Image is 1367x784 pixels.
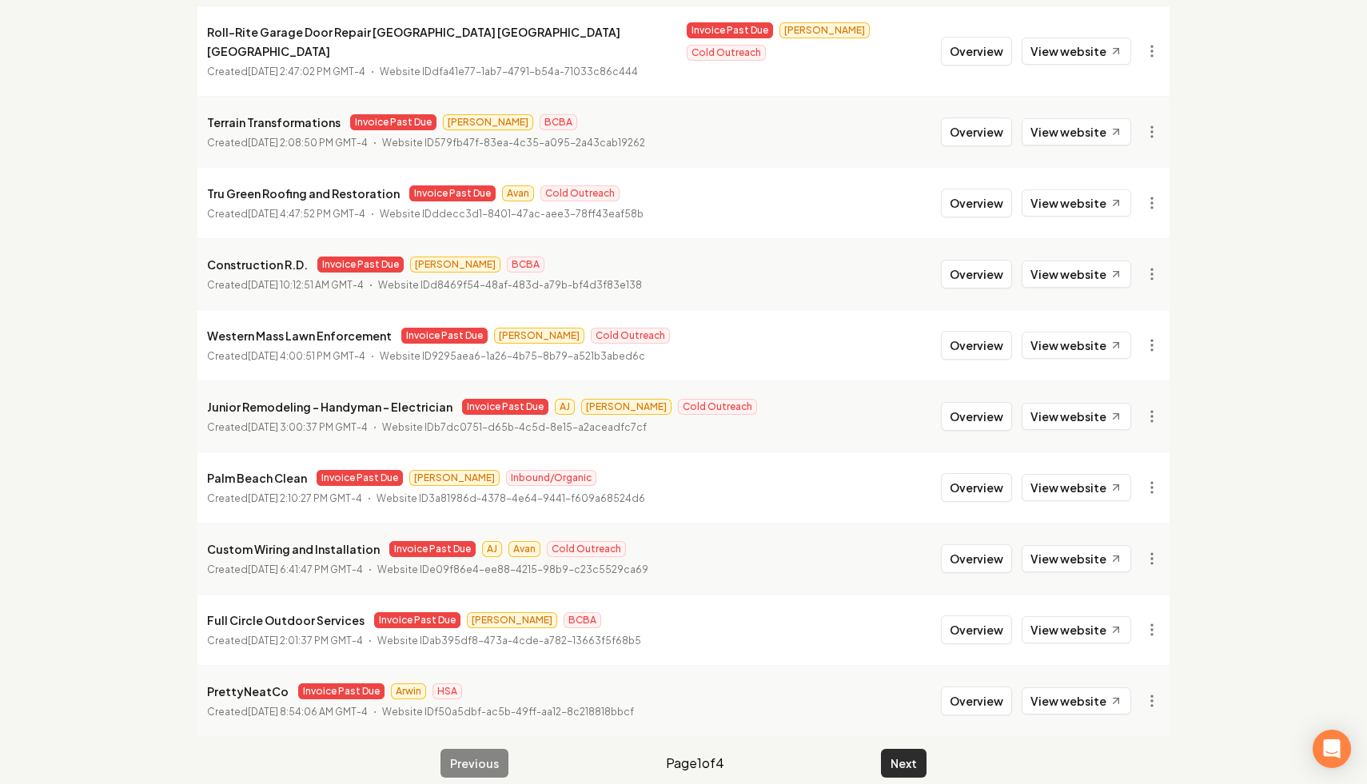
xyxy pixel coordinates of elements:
[1022,403,1131,430] a: View website
[1022,118,1131,145] a: View website
[377,491,645,507] p: Website ID 3a81986d-4378-4e64-9441-f609a68524d6
[382,420,647,436] p: Website ID b7dc0751-d65b-4c5d-8e15-a2aceadfc7cf
[298,683,385,699] span: Invoice Past Due
[1022,545,1131,572] a: View website
[207,539,380,559] p: Custom Wiring and Installation
[248,635,363,647] time: [DATE] 2:01:37 PM GMT-4
[547,541,626,557] span: Cold Outreach
[1022,38,1131,65] a: View website
[506,470,596,486] span: Inbound/Organic
[377,562,648,578] p: Website ID e09f86e4-ee88-4215-98b9-c23c5529ca69
[207,633,363,649] p: Created
[564,612,601,628] span: BCBA
[207,64,365,80] p: Created
[555,399,575,415] span: AJ
[207,206,365,222] p: Created
[374,612,460,628] span: Invoice Past Due
[941,402,1012,431] button: Overview
[207,611,365,630] p: Full Circle Outdoor Services
[207,277,364,293] p: Created
[1022,687,1131,714] a: View website
[207,22,677,61] p: Roll-Rite Garage Door Repair [GEOGRAPHIC_DATA] [GEOGRAPHIC_DATA] [GEOGRAPHIC_DATA]
[666,754,724,773] span: Page 1 of 4
[581,399,672,415] span: [PERSON_NAME]
[941,37,1012,66] button: Overview
[207,468,307,488] p: Palm Beach Clean
[207,491,362,507] p: Created
[941,473,1012,502] button: Overview
[591,328,670,344] span: Cold Outreach
[401,328,488,344] span: Invoice Past Due
[248,279,364,291] time: [DATE] 10:12:51 AM GMT-4
[432,683,462,699] span: HSA
[1313,730,1351,768] div: Open Intercom Messenger
[248,492,362,504] time: [DATE] 2:10:27 PM GMT-4
[207,184,400,203] p: Tru Green Roofing and Restoration
[482,541,502,557] span: AJ
[881,749,927,778] button: Next
[409,470,500,486] span: [PERSON_NAME]
[1022,474,1131,501] a: View website
[380,206,644,222] p: Website ID ddecc3d1-8401-47ac-aee3-78ff43eaf58b
[1022,189,1131,217] a: View website
[1022,261,1131,288] a: View website
[207,397,452,416] p: Junior Remodeling - Handyman - Electrician
[1022,332,1131,359] a: View website
[678,399,757,415] span: Cold Outreach
[248,706,368,718] time: [DATE] 8:54:06 AM GMT-4
[350,114,436,130] span: Invoice Past Due
[207,113,341,132] p: Terrain Transformations
[391,683,426,699] span: Arwin
[941,260,1012,289] button: Overview
[207,682,289,701] p: PrettyNeatCo
[467,612,557,628] span: [PERSON_NAME]
[540,185,620,201] span: Cold Outreach
[248,208,365,220] time: [DATE] 4:47:52 PM GMT-4
[248,421,368,433] time: [DATE] 3:00:37 PM GMT-4
[507,257,544,273] span: BCBA
[687,45,766,61] span: Cold Outreach
[248,66,365,78] time: [DATE] 2:47:02 PM GMT-4
[502,185,534,201] span: Avan
[377,633,641,649] p: Website ID ab395df8-473a-4cde-a782-13663f5f68b5
[941,117,1012,146] button: Overview
[207,326,392,345] p: Western Mass Lawn Enforcement
[409,185,496,201] span: Invoice Past Due
[462,399,548,415] span: Invoice Past Due
[410,257,500,273] span: [PERSON_NAME]
[317,257,404,273] span: Invoice Past Due
[378,277,642,293] p: Website ID d8469f54-48af-483d-a79b-bf4d3f83e138
[494,328,584,344] span: [PERSON_NAME]
[389,541,476,557] span: Invoice Past Due
[207,420,368,436] p: Created
[540,114,577,130] span: BCBA
[248,563,363,575] time: [DATE] 6:41:47 PM GMT-4
[207,255,308,274] p: Construction R.D.
[382,135,645,151] p: Website ID 579fb47f-83ea-4c35-a095-2a43cab19262
[207,348,365,364] p: Created
[443,114,533,130] span: [PERSON_NAME]
[380,64,638,80] p: Website ID dfa41e77-1ab7-4791-b54a-71033c86c444
[508,541,540,557] span: Avan
[382,704,634,720] p: Website ID f50a5dbf-ac5b-49ff-aa12-8c218818bbcf
[941,615,1012,644] button: Overview
[941,544,1012,573] button: Overview
[687,22,773,38] span: Invoice Past Due
[207,135,368,151] p: Created
[248,137,368,149] time: [DATE] 2:08:50 PM GMT-4
[207,562,363,578] p: Created
[779,22,870,38] span: [PERSON_NAME]
[1022,616,1131,643] a: View website
[941,189,1012,217] button: Overview
[380,348,645,364] p: Website ID 9295aea6-1a26-4b75-8b79-a521b3abed6c
[941,686,1012,715] button: Overview
[317,470,403,486] span: Invoice Past Due
[941,331,1012,360] button: Overview
[207,704,368,720] p: Created
[248,350,365,362] time: [DATE] 4:00:51 PM GMT-4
